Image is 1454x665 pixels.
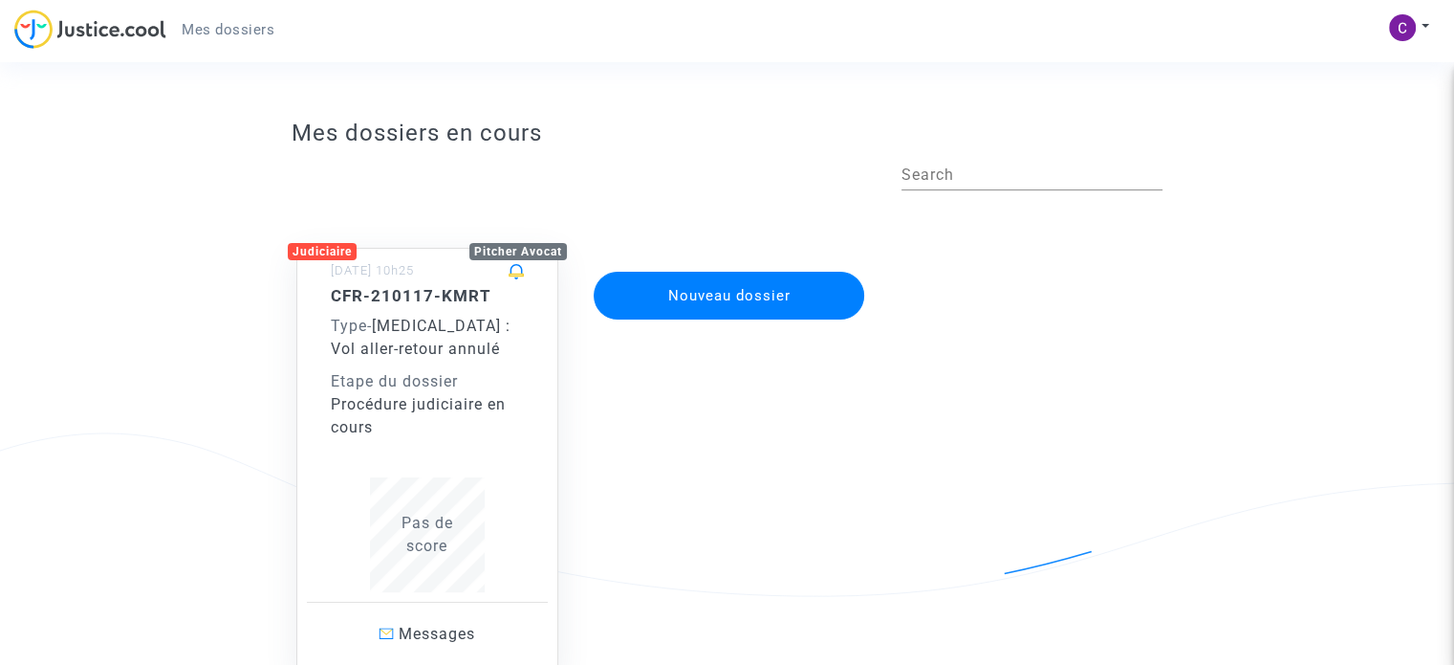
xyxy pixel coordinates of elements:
h5: CFR-210117-KMRT [331,286,524,305]
span: Type [331,317,367,335]
a: Mes dossiers [166,15,290,44]
h3: Mes dossiers en cours [292,120,1162,147]
img: AATXAJyWtVta6vAgTSGor-lNFaA9ghQbMq9ZcPIkJutT=s96-c [1389,14,1416,41]
div: Etape du dossier [331,370,524,393]
div: Procédure judiciaire en cours [331,393,524,439]
span: Mes dossiers [182,21,274,38]
button: Nouveau dossier [594,272,865,320]
div: Judiciaire [288,243,357,260]
a: Nouveau dossier [592,259,867,277]
span: Pas de score [401,514,453,555]
span: Messages [399,625,475,643]
div: Pitcher Avocat [469,243,567,260]
img: jc-logo.svg [14,10,166,49]
small: [DATE] 10h25 [331,263,414,277]
span: - [331,317,372,335]
span: [MEDICAL_DATA] : Vol aller-retour annulé [331,317,510,358]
